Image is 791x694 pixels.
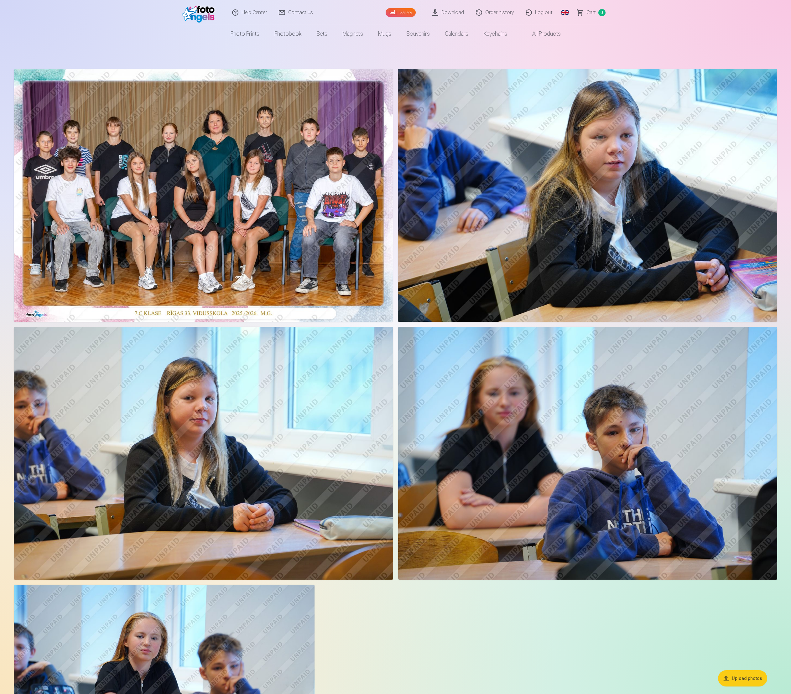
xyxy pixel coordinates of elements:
a: All products [515,25,568,43]
img: /fa1 [182,3,218,23]
a: Keychains [476,25,515,43]
a: Souvenirs [399,25,437,43]
a: Photo prints [223,25,267,43]
a: Gallery [386,8,416,17]
span: Сart [586,9,596,16]
a: Magnets [335,25,371,43]
span: 0 [598,9,606,16]
button: Upload photos [718,670,767,686]
a: Sets [309,25,335,43]
a: Calendars [437,25,476,43]
a: Photobook [267,25,309,43]
a: Mugs [371,25,399,43]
